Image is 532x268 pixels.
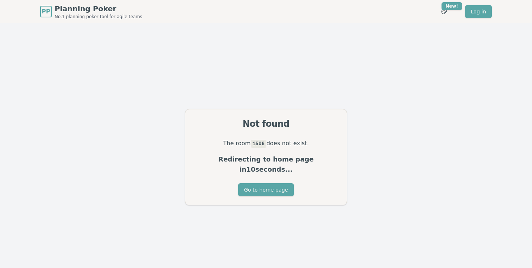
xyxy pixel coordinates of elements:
[55,14,142,20] span: No.1 planning poker tool for agile teams
[194,154,338,175] p: Redirecting to home page in 10 seconds...
[442,2,462,10] div: New!
[194,118,338,130] div: Not found
[40,4,142,20] a: PPPlanning PokerNo.1 planning poker tool for agile teams
[55,4,142,14] span: Planning Poker
[465,5,492,18] a: Log in
[42,7,50,16] span: PP
[438,5,451,18] button: New!
[251,140,266,148] code: 1506
[238,183,294,196] button: Go to home page
[194,138,338,148] p: The room does not exist.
